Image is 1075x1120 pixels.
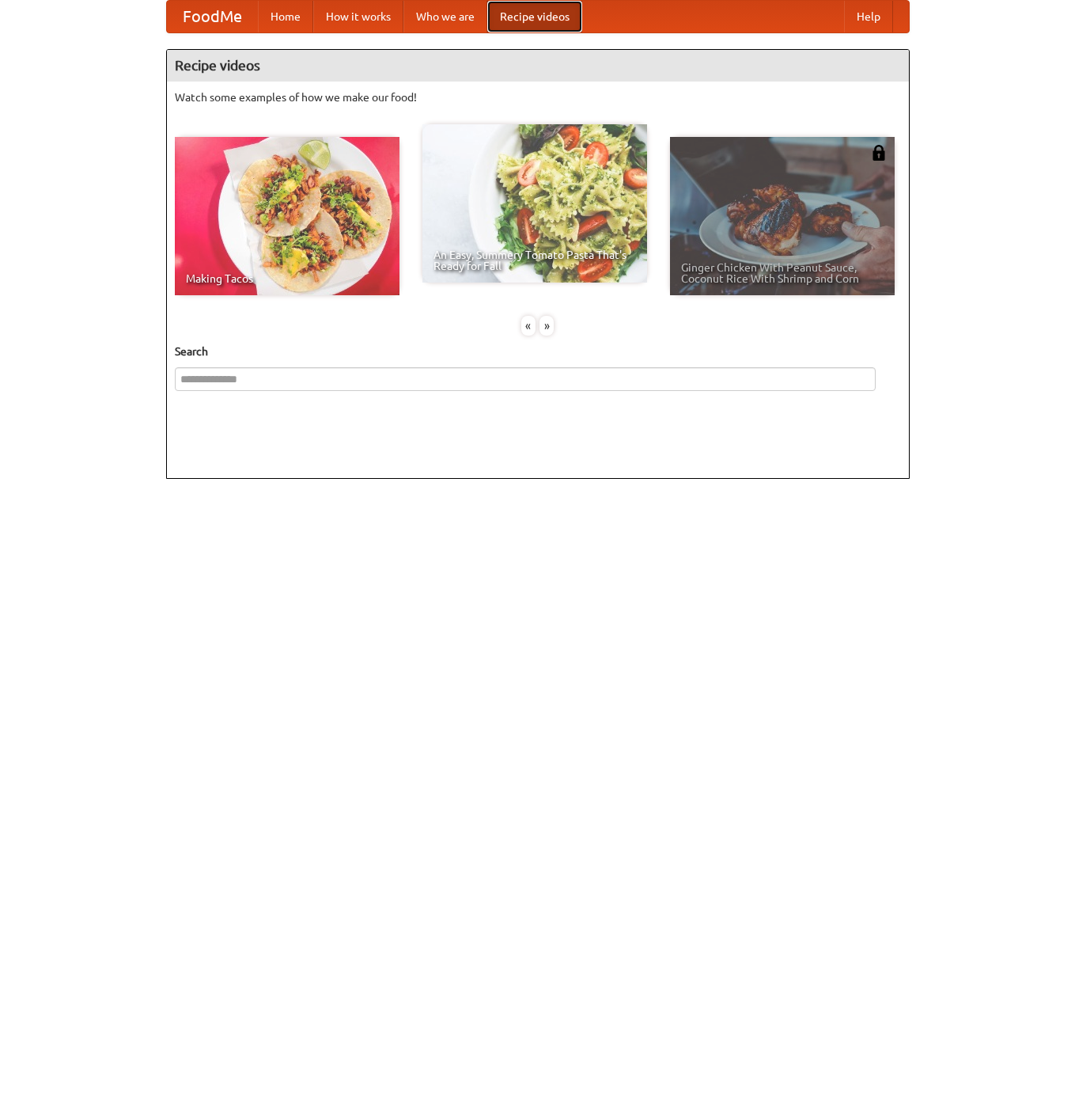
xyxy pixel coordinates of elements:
a: Help [844,1,893,32]
h5: Search [175,344,901,359]
a: Home [258,1,313,32]
div: « [521,316,536,336]
a: Who we are [403,1,487,32]
a: FoodMe [167,1,258,32]
a: An Easy, Summery Tomato Pasta That's Ready for Fall [422,124,647,283]
p: Watch some examples of how we make our food! [175,89,901,105]
span: Making Tacos [186,273,388,284]
a: Making Tacos [175,137,399,295]
img: 483408.png [871,145,887,161]
h4: Recipe videos [167,50,909,82]
a: How it works [313,1,403,32]
div: » [539,316,554,336]
span: An Easy, Summery Tomato Pasta That's Ready for Fall [433,249,636,271]
a: Recipe videos [487,1,582,32]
